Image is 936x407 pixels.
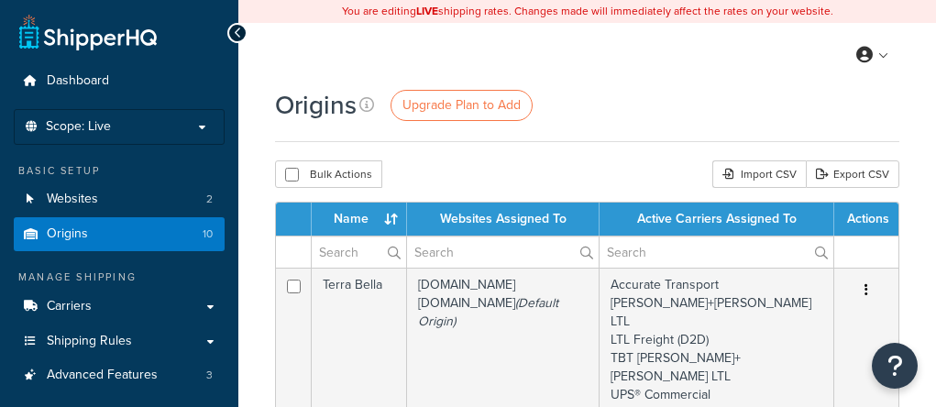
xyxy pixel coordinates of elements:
[14,182,225,216] a: Websites 2
[712,160,806,188] div: Import CSV
[600,236,833,268] input: Search
[834,203,898,236] th: Actions
[206,192,213,207] span: 2
[275,87,357,123] h1: Origins
[312,236,406,268] input: Search
[47,368,158,383] span: Advanced Features
[14,324,225,358] a: Shipping Rules
[806,160,899,188] a: Export CSV
[416,3,438,19] b: LIVE
[47,192,98,207] span: Websites
[14,64,225,98] a: Dashboard
[14,358,225,392] a: Advanced Features 3
[47,226,88,242] span: Origins
[203,226,213,242] span: 10
[14,269,225,285] div: Manage Shipping
[418,293,558,331] i: (Default Origin)
[14,217,225,251] a: Origins 10
[47,299,92,314] span: Carriers
[407,236,599,268] input: Search
[600,203,834,236] th: Active Carriers Assigned To
[872,343,918,389] button: Open Resource Center
[14,290,225,324] a: Carriers
[47,73,109,89] span: Dashboard
[14,358,225,392] li: Advanced Features
[275,160,382,188] button: Bulk Actions
[14,217,225,251] li: Origins
[14,182,225,216] li: Websites
[402,95,521,115] span: Upgrade Plan to Add
[46,119,111,135] span: Scope: Live
[312,203,407,236] th: Name : activate to sort column ascending
[407,203,600,236] th: Websites Assigned To
[14,163,225,179] div: Basic Setup
[47,334,132,349] span: Shipping Rules
[19,14,157,50] a: ShipperHQ Home
[206,368,213,383] span: 3
[391,90,533,121] a: Upgrade Plan to Add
